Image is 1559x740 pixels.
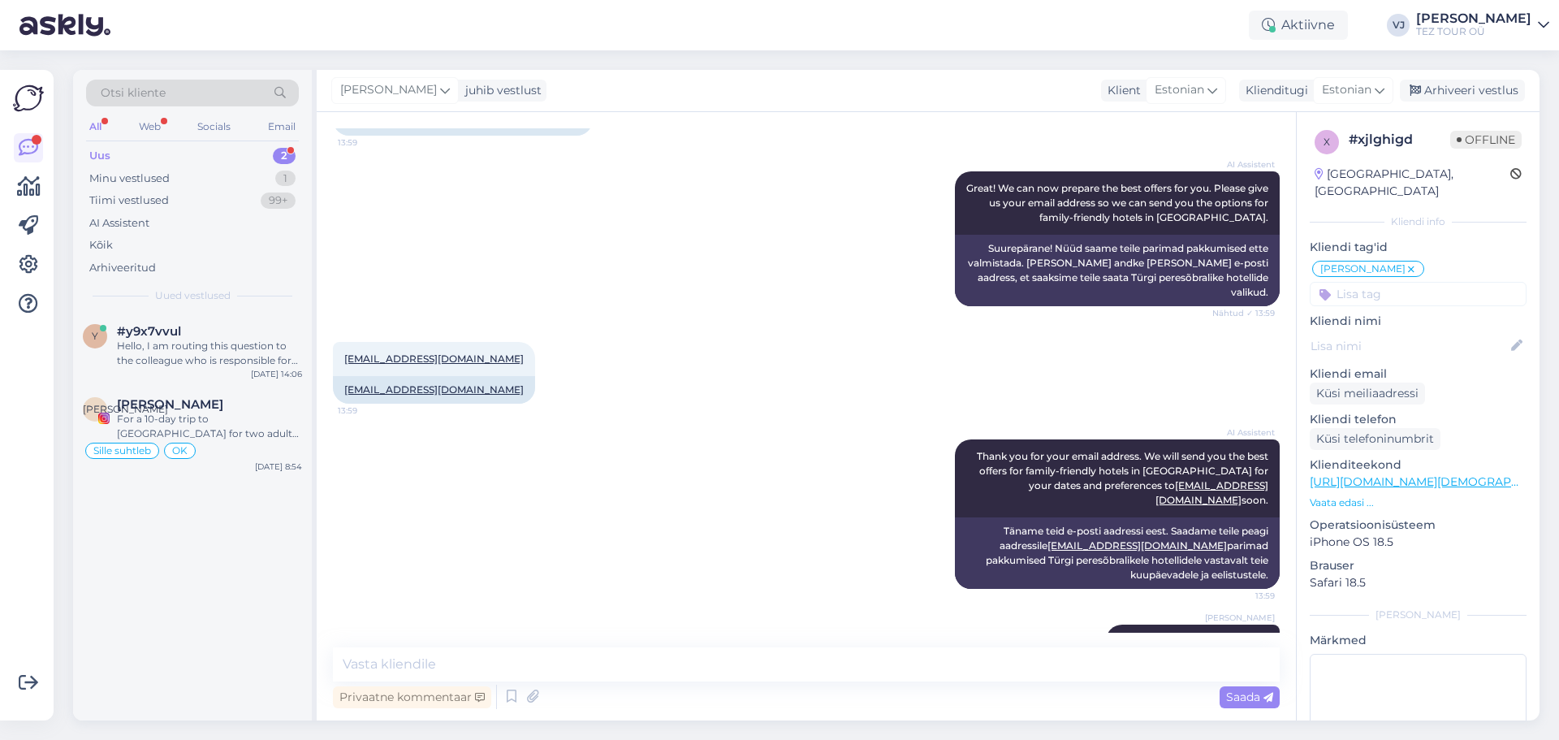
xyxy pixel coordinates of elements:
div: VJ [1387,14,1410,37]
input: Lisa nimi [1311,337,1508,355]
div: Kõik [89,237,113,253]
div: Tiimi vestlused [89,193,169,209]
span: Estonian [1322,81,1371,99]
div: 2 [273,148,296,164]
span: Otsi kliente [101,84,166,102]
a: [EMAIL_ADDRESS][DOMAIN_NAME] [344,353,524,365]
span: #y9x7vvul [117,324,181,339]
div: # xjlghigd [1349,130,1450,149]
p: iPhone OS 18.5 [1310,534,1527,551]
div: Täname teid e-posti aadressi eest. Saadame teile peagi aadressile parimad pakkumised Türgi peresõ... [955,517,1280,589]
div: Arhiveeri vestlus [1400,80,1525,102]
p: Kliendi nimi [1310,313,1527,330]
p: Märkmed [1310,632,1527,649]
div: Uus [89,148,110,164]
div: Minu vestlused [89,171,170,187]
a: [PERSON_NAME]TEZ TOUR OÜ [1416,12,1549,38]
div: Klienditugi [1239,82,1308,99]
div: Aktiivne [1249,11,1348,40]
span: 13:59 [338,136,399,149]
div: Küsi telefoninumbrit [1310,428,1440,450]
div: 1 [275,171,296,187]
div: 99+ [261,193,296,209]
div: AI Assistent [89,215,149,232]
span: Offline [1450,131,1522,149]
div: Kliendi info [1310,214,1527,229]
p: Operatsioonisüsteem [1310,517,1527,534]
div: [PERSON_NAME] [1416,12,1531,25]
div: For a 10-day trip to [GEOGRAPHIC_DATA] for two adults, leaving by [DATE]-[DATE], please give us y... [117,412,302,441]
span: Great! We can now prepare the best offers for you. Please give us your email address so we can se... [966,182,1271,223]
div: Klient [1101,82,1141,99]
div: [DATE] 8:54 [255,461,302,473]
div: Privaatne kommentaar [333,686,491,708]
input: Lisa tag [1310,282,1527,306]
span: Uued vestlused [155,288,231,303]
span: y [92,330,98,342]
span: Яна Роздорожня [117,397,223,412]
p: Kliendi tag'id [1310,239,1527,256]
span: Estonian [1155,81,1204,99]
div: Web [136,116,164,137]
div: juhib vestlust [459,82,542,99]
div: [DATE] 14:06 [251,368,302,380]
span: [PERSON_NAME] [1205,612,1275,624]
span: Sille suhtleb [93,446,151,456]
span: Thank you for your email address. We will send you the best offers for family-friendly hotels in ... [977,450,1271,506]
div: All [86,116,105,137]
div: Hello, I am routing this question to the colleague who is responsible for this topic. The reply m... [117,339,302,368]
span: [PERSON_NAME] [1320,264,1406,274]
span: x [1324,136,1330,148]
div: TEZ TOUR OÜ [1416,25,1531,38]
img: Askly Logo [13,83,44,114]
p: Vaata edasi ... [1310,495,1527,510]
p: Klienditeekond [1310,457,1527,474]
p: Kliendi telefon [1310,411,1527,428]
div: Suurepärane! Nüüd saame teile parimad pakkumised ette valmistada. [PERSON_NAME] andke [PERSON_NAM... [955,235,1280,306]
span: 13:59 [1214,590,1275,602]
span: Nähtud ✓ 13:59 [1212,307,1275,319]
span: [PERSON_NAME] [340,81,437,99]
p: Brauser [1310,557,1527,574]
span: OK [172,446,188,456]
p: Safari 18.5 [1310,574,1527,591]
a: [EMAIL_ADDRESS][DOMAIN_NAME] [344,383,524,396]
span: AI Assistent [1214,426,1275,439]
div: [GEOGRAPHIC_DATA], [GEOGRAPHIC_DATA] [1315,166,1510,200]
div: [PERSON_NAME] [1310,608,1527,622]
a: [EMAIL_ADDRESS][DOMAIN_NAME] [1047,539,1227,552]
span: [PERSON_NAME] [83,403,168,415]
div: Küsi meiliaadressi [1310,383,1425,405]
a: [EMAIL_ADDRESS][DOMAIN_NAME] [1155,479,1268,506]
span: AI Assistent [1214,158,1275,171]
div: Socials [194,116,234,137]
div: Arhiveeritud [89,260,156,276]
span: Saada [1226,690,1273,704]
div: Email [265,116,299,137]
p: Kliendi email [1310,366,1527,383]
span: 13:59 [338,405,399,417]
